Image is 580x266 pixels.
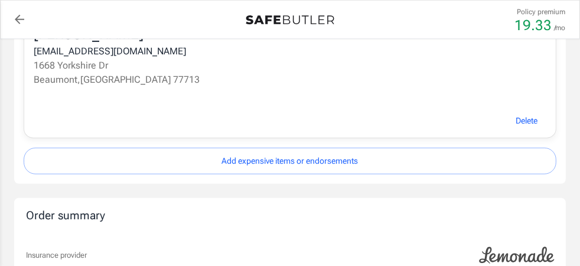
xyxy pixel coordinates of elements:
p: 1668 Yorkshire Dr [34,59,546,73]
button: Add expensive items or endorsements [24,148,556,174]
p: Policy premium [517,7,565,17]
p: 19.33 [514,18,552,33]
span: Delete [516,113,537,128]
a: back to quotes [8,8,31,31]
button: Delete [502,108,551,134]
img: Back to quotes [246,15,334,25]
div: Order summary [26,207,554,225]
div: [EMAIL_ADDRESS][DOMAIN_NAME] [34,44,546,59]
p: /mo [554,22,565,33]
p: Beaumont , [GEOGRAPHIC_DATA] 77713 [34,73,546,87]
p: Insurance provider [26,249,87,261]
